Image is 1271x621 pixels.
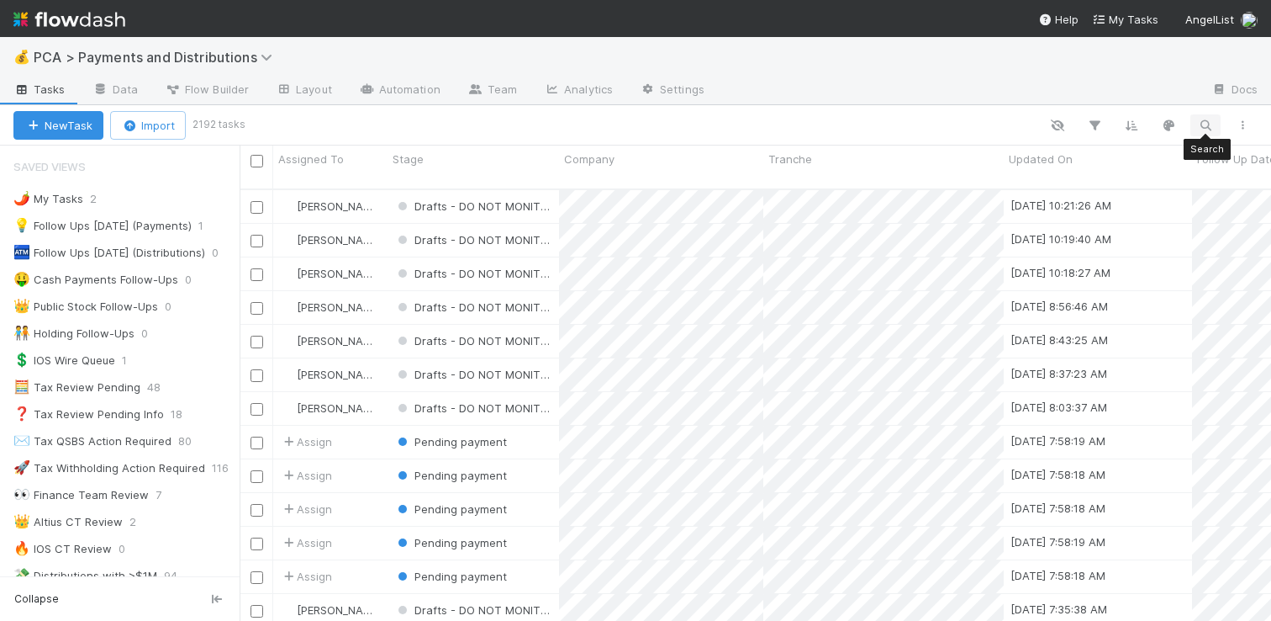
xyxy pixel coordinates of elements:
span: 7 [156,485,178,506]
span: 2 [90,188,113,210]
span: 0 [185,269,208,290]
span: Updated On [1009,151,1073,167]
span: 0 [165,296,188,317]
span: 18 [171,404,199,425]
img: avatar_c6c9a18c-a1dc-4048-8eac-219674057138.png [281,267,294,280]
img: avatar_c6c9a18c-a1dc-4048-8eac-219674057138.png [281,199,294,213]
div: Public Stock Follow-Ups [13,296,158,317]
div: Help [1038,11,1079,28]
div: Assign [280,568,332,585]
img: logo-inverted-e16ddd16eac7371096b0.svg [13,5,125,34]
div: Pending payment [394,568,507,585]
span: [PERSON_NAME] [297,233,382,247]
div: Tax Review Pending [13,377,140,398]
input: Toggle Row Selected [251,470,263,483]
span: My Tasks [1092,13,1158,26]
div: Follow Ups [DATE] (Payments) [13,215,192,236]
div: Follow Ups [DATE] (Distributions) [13,242,205,263]
a: Flow Builder [151,77,262,104]
span: Assign [280,501,332,517]
span: [PERSON_NAME] [297,267,382,280]
div: [PERSON_NAME] [280,231,379,248]
input: Toggle Row Selected [251,369,263,382]
div: Pending payment [394,467,507,484]
span: 116 [212,458,245,479]
span: [PERSON_NAME] [297,300,382,314]
span: 🚀 [13,460,30,475]
span: Pending payment [394,469,507,482]
span: 🧮 [13,379,30,394]
a: Data [79,77,151,104]
button: NewTask [13,111,103,140]
span: 💸 [13,568,30,582]
small: 2192 tasks [192,117,245,132]
div: [DATE] 7:58:18 AM [1010,466,1105,483]
input: Toggle Row Selected [251,268,263,281]
span: Flow Builder [165,81,249,98]
a: Automation [345,77,454,104]
input: Toggle Row Selected [251,571,263,584]
div: [PERSON_NAME] [280,332,379,349]
div: IOS CT Review [13,539,112,560]
div: [DATE] 10:19:40 AM [1010,231,1111,247]
div: Drafts - DO NOT MONITOR [394,299,551,316]
span: [PERSON_NAME] [297,199,382,213]
img: avatar_c6c9a18c-a1dc-4048-8eac-219674057138.png [281,401,294,415]
span: 🧑‍🤝‍🧑 [13,326,30,340]
input: Toggle Row Selected [251,201,263,214]
input: Toggle Row Selected [251,504,263,517]
span: 48 [147,377,177,398]
span: Assign [280,433,332,450]
span: 💰 [13,50,30,64]
div: [DATE] 10:21:26 AM [1010,197,1111,214]
div: Tax QSBS Action Required [13,431,171,452]
span: Assigned To [278,151,344,167]
span: Drafts - DO NOT MONITOR [394,233,556,247]
span: Pending payment [394,536,507,549]
div: [DATE] 7:58:18 AM [1010,567,1105,584]
div: My Tasks [13,188,83,210]
div: [PERSON_NAME] [280,299,379,316]
span: 0 [141,323,165,344]
input: Toggle Row Selected [251,336,263,348]
div: Pending payment [394,501,507,517]
span: Drafts - DO NOT MONITOR [394,603,556,617]
span: Pending payment [394,435,507,448]
input: Toggle Row Selected [251,605,263,618]
span: 🤑 [13,272,30,286]
span: Collapse [14,592,59,607]
div: IOS Wire Queue [13,350,115,371]
span: ❓ [13,406,30,421]
div: [PERSON_NAME] [280,400,379,417]
div: [DATE] 7:58:19 AM [1010,533,1105,550]
a: Layout [262,77,345,104]
span: PCA > Payments and Distributions [34,49,281,66]
span: 1 [122,350,144,371]
span: [PERSON_NAME] [297,368,382,381]
span: Assign [280,534,332,551]
span: 👑 [13,514,30,528]
span: 1 [198,215,220,236]
span: 💡 [13,218,30,232]
span: Drafts - DO NOT MONITOR [394,368,556,381]
span: Assign [280,467,332,484]
span: Drafts - DO NOT MONITOR [394,267,556,280]
span: [PERSON_NAME] [297,401,382,415]
div: Finance Team Review [13,485,149,506]
span: Drafts - DO NOT MONITOR [394,300,556,314]
a: Team [454,77,530,104]
div: [PERSON_NAME] [280,602,379,618]
div: Holding Follow-Ups [13,323,134,344]
span: Company [564,151,614,167]
span: ✉️ [13,433,30,448]
div: Tax Withholding Action Required [13,458,205,479]
div: Altius CT Review [13,512,123,533]
div: Drafts - DO NOT MONITOR [394,366,551,383]
span: Saved Views [13,150,86,183]
span: Pending payment [394,570,507,583]
div: [DATE] 8:03:37 AM [1010,399,1107,416]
